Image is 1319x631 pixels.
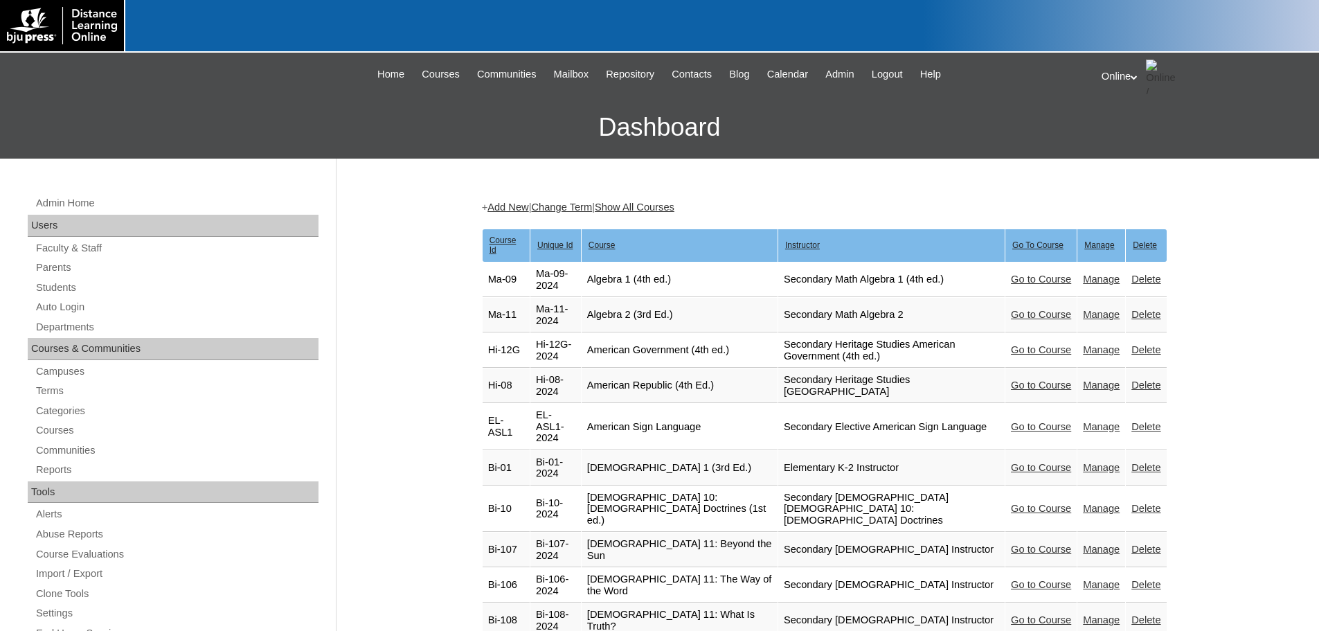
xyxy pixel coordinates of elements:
[1011,309,1071,320] a: Go to Course
[582,568,778,603] td: [DEMOGRAPHIC_DATA] 11: The Way of the Word
[778,486,1005,533] td: Secondary [DEMOGRAPHIC_DATA] [DEMOGRAPHIC_DATA] 10: [DEMOGRAPHIC_DATA] Doctrines
[35,240,318,257] a: Faculty & Staff
[778,263,1005,297] td: Secondary Math Algebra 1 (4th ed.)
[767,66,808,82] span: Calendar
[778,298,1005,332] td: Secondary Math Algebra 2
[1131,274,1160,285] a: Delete
[582,451,778,486] td: [DEMOGRAPHIC_DATA] 1 (3rd Ed.)
[35,363,318,380] a: Campuses
[35,546,318,563] a: Course Evaluations
[35,402,318,420] a: Categories
[582,263,778,297] td: Algebra 1 (4th ed.)
[35,422,318,439] a: Courses
[729,66,749,82] span: Blog
[582,533,778,567] td: [DEMOGRAPHIC_DATA] 11: Beyond the Sun
[1083,579,1120,590] a: Manage
[1131,344,1160,355] a: Delete
[1131,309,1160,320] a: Delete
[582,486,778,533] td: [DEMOGRAPHIC_DATA] 10: [DEMOGRAPHIC_DATA] Doctrines (1st ed.)
[1011,544,1071,555] a: Go to Course
[483,486,530,533] td: Bi-10
[35,506,318,523] a: Alerts
[1131,544,1160,555] a: Delete
[1131,380,1160,391] a: Delete
[778,368,1005,403] td: Secondary Heritage Studies [GEOGRAPHIC_DATA]
[1102,60,1305,94] div: Online
[1011,503,1071,514] a: Go to Course
[778,568,1005,603] td: Secondary [DEMOGRAPHIC_DATA] Instructor
[672,66,712,82] span: Contacts
[35,526,318,543] a: Abuse Reports
[530,263,581,297] td: Ma-09-2024
[422,66,460,82] span: Courses
[589,240,616,250] u: Course
[1011,579,1071,590] a: Go to Course
[483,404,530,450] td: EL-ASL1
[530,451,581,486] td: Bi-01-2024
[554,66,589,82] span: Mailbox
[483,263,530,297] td: Ma-09
[920,66,941,82] span: Help
[35,565,318,583] a: Import / Export
[483,568,530,603] td: Bi-106
[477,66,537,82] span: Communities
[1083,503,1120,514] a: Manage
[1083,614,1120,625] a: Manage
[1131,579,1160,590] a: Delete
[530,368,581,403] td: Hi-08-2024
[530,298,581,332] td: Ma-11-2024
[1131,503,1160,514] a: Delete
[537,240,573,250] u: Unique Id
[530,568,581,603] td: Bi-106-2024
[530,333,581,368] td: Hi-12G-2024
[35,195,318,212] a: Admin Home
[530,486,581,533] td: Bi-10-2024
[415,66,467,82] a: Courses
[665,66,719,82] a: Contacts
[482,200,1167,215] div: + | |
[1083,309,1120,320] a: Manage
[1083,344,1120,355] a: Manage
[35,605,318,622] a: Settings
[1146,60,1181,94] img: Online / Instructor
[1083,462,1120,473] a: Manage
[483,368,530,403] td: Hi-08
[599,66,661,82] a: Repository
[530,404,581,450] td: EL-ASL1-2024
[35,259,318,276] a: Parents
[1131,462,1160,473] a: Delete
[35,319,318,336] a: Departments
[483,533,530,567] td: Bi-107
[1011,614,1071,625] a: Go to Course
[722,66,756,82] a: Blog
[35,585,318,603] a: Clone Tools
[582,333,778,368] td: American Government (4th ed.)
[377,66,404,82] span: Home
[483,298,530,332] td: Ma-11
[785,240,820,250] u: Instructor
[28,215,318,237] div: Users
[530,533,581,567] td: Bi-107-2024
[778,533,1005,567] td: Secondary [DEMOGRAPHIC_DATA] Instructor
[1083,544,1120,555] a: Manage
[606,66,654,82] span: Repository
[1131,421,1160,432] a: Delete
[1011,421,1071,432] a: Go to Course
[778,404,1005,450] td: Secondary Elective American Sign Language
[1133,240,1157,250] u: Delete
[483,333,530,368] td: Hi-12G
[778,451,1005,486] td: Elementary K-2 Instructor
[1011,274,1071,285] a: Go to Course
[7,7,117,44] img: logo-white.png
[1012,240,1064,250] u: Go To Course
[490,235,517,255] u: Course Id
[818,66,861,82] a: Admin
[1083,274,1120,285] a: Manage
[1011,380,1071,391] a: Go to Course
[370,66,411,82] a: Home
[1011,344,1071,355] a: Go to Course
[865,66,910,82] a: Logout
[1011,462,1071,473] a: Go to Course
[1083,380,1120,391] a: Manage
[35,299,318,316] a: Auto Login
